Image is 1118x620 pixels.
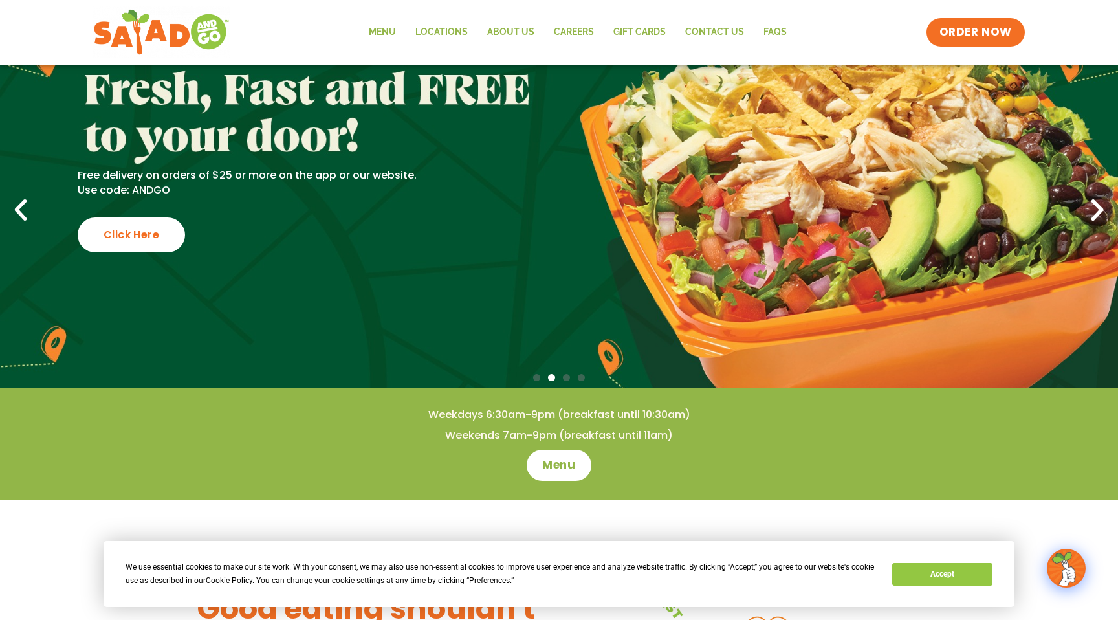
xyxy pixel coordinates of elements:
div: Next slide [1083,196,1112,225]
a: ORDER NOW [926,18,1025,47]
span: Menu [542,458,575,473]
a: Menu [359,17,406,47]
h4: Weekdays 6:30am-9pm (breakfast until 10:30am) [26,408,1092,422]
div: Click Here [78,217,185,252]
a: FAQs [754,17,796,47]
a: About Us [477,17,544,47]
div: Previous slide [6,196,35,225]
a: Menu [527,450,591,481]
a: GIFT CARDS [604,17,675,47]
span: Go to slide 3 [563,374,570,381]
button: Accept [892,563,992,586]
span: Cookie Policy [206,576,252,585]
nav: Menu [359,17,796,47]
img: wpChatIcon [1048,550,1084,586]
a: Careers [544,17,604,47]
h4: Weekends 7am-9pm (breakfast until 11am) [26,428,1092,443]
span: ORDER NOW [939,25,1012,40]
span: Go to slide 1 [533,374,540,381]
a: Locations [406,17,477,47]
div: Cookie Consent Prompt [104,541,1014,607]
span: Go to slide 4 [578,374,585,381]
div: We use essential cookies to make our site work. With your consent, we may also use non-essential ... [126,560,877,588]
p: Free delivery on orders of $25 or more on the app or our website. Use code: ANDGO [78,168,421,197]
a: Contact Us [675,17,754,47]
span: Go to slide 2 [548,374,555,381]
span: Preferences [469,576,510,585]
img: new-SAG-logo-768×292 [93,6,230,58]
